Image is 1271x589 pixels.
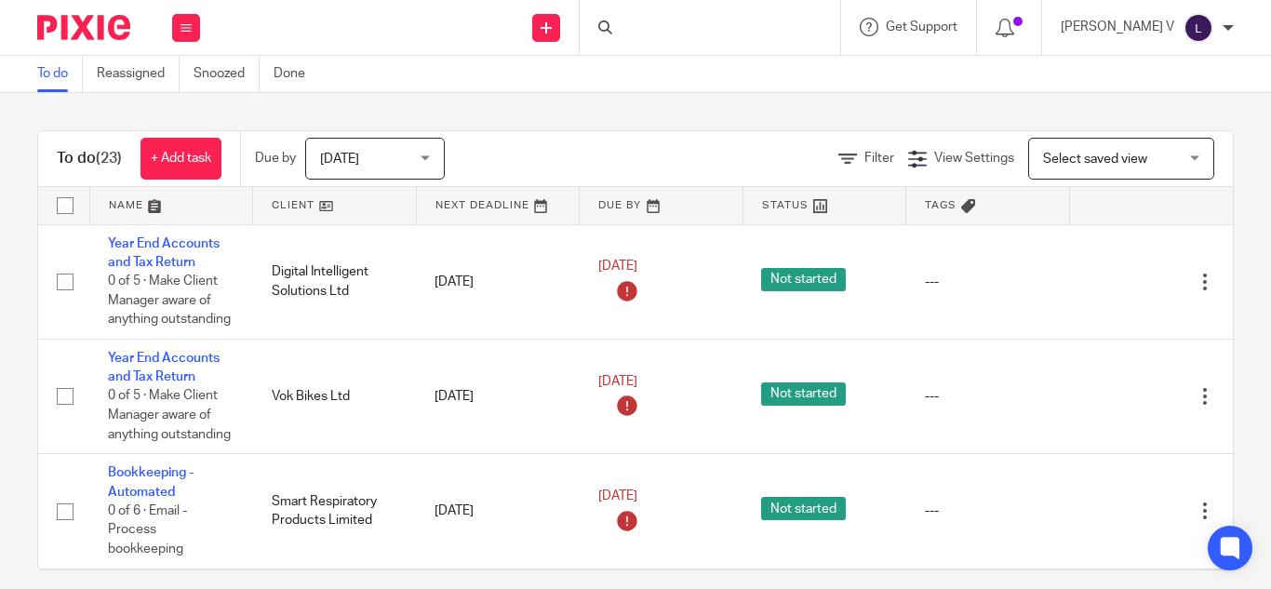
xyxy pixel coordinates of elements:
span: (23) [96,151,122,166]
span: Filter [864,152,894,165]
a: Year End Accounts and Tax Return [108,237,220,269]
a: Bookkeeping - Automated [108,466,194,498]
a: + Add task [140,138,221,180]
a: Done [274,56,319,92]
span: [DATE] [320,153,359,166]
span: [DATE] [598,489,637,502]
a: To do [37,56,83,92]
td: Digital Intelligent Solutions Ltd [253,224,417,339]
span: [DATE] [598,261,637,274]
a: Year End Accounts and Tax Return [108,352,220,383]
span: Tags [925,200,957,210]
span: Get Support [886,20,957,33]
span: View Settings [934,152,1014,165]
span: Not started [761,382,846,406]
td: [DATE] [416,454,580,569]
p: [PERSON_NAME] V [1061,18,1174,36]
span: [DATE] [598,375,637,388]
td: [DATE] [416,339,580,453]
p: Due by [255,149,296,167]
span: Not started [761,497,846,520]
span: 0 of 5 · Make Client Manager aware of anything outstanding [108,274,231,326]
span: Not started [761,268,846,291]
div: --- [925,273,1051,291]
h1: To do [57,149,122,168]
a: Reassigned [97,56,180,92]
td: Vok Bikes Ltd [253,339,417,453]
img: svg%3E [1184,13,1213,43]
div: --- [925,387,1051,406]
span: Select saved view [1043,153,1147,166]
div: --- [925,502,1051,520]
td: Smart Respiratory Products Limited [253,454,417,569]
td: [DATE] [416,224,580,339]
span: 0 of 6 · Email - Process bookkeeping [108,504,187,556]
span: 0 of 5 · Make Client Manager aware of anything outstanding [108,390,231,441]
a: Snoozed [194,56,260,92]
img: Pixie [37,15,130,40]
